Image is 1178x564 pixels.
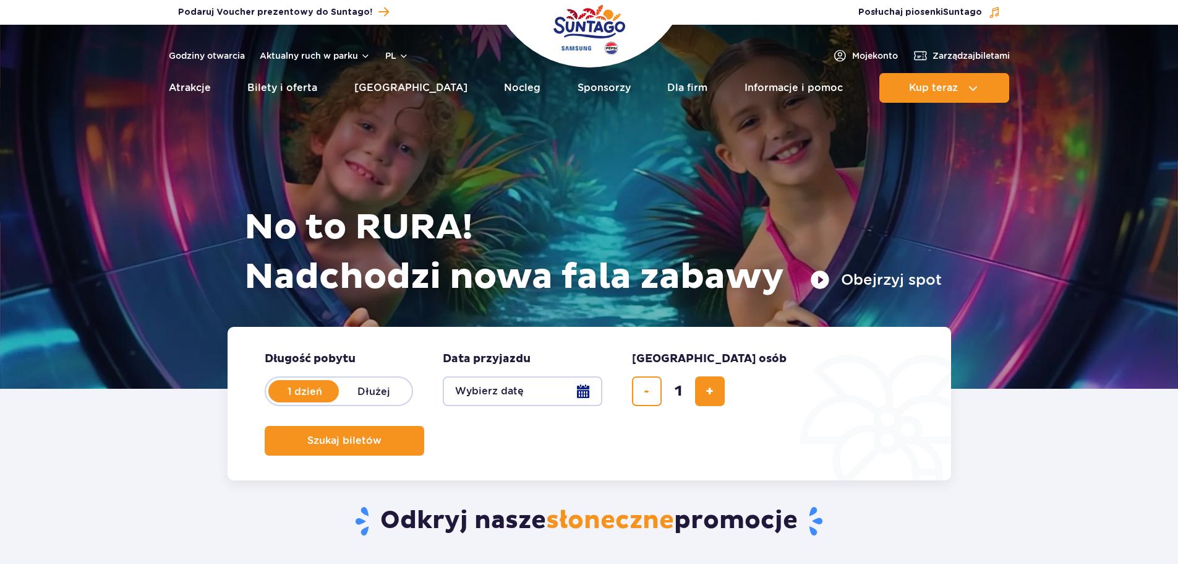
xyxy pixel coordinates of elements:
[265,426,424,456] button: Szukaj biletów
[443,376,602,406] button: Wybierz datę
[664,376,693,406] input: liczba biletów
[307,435,382,446] span: Szukaj biletów
[667,73,707,103] a: Dla firm
[385,50,409,62] button: pl
[832,48,898,63] a: Mojekonto
[227,505,951,537] h2: Odkryj nasze promocje
[247,73,317,103] a: Bilety i oferta
[178,4,389,20] a: Podaruj Voucher prezentowy do Suntago!
[858,6,982,19] span: Posłuchaj piosenki
[695,376,725,406] button: dodaj bilet
[546,505,674,536] span: słoneczne
[228,327,951,480] form: Planowanie wizyty w Park of Poland
[810,270,942,290] button: Obejrzyj spot
[270,378,340,404] label: 1 dzień
[909,82,958,93] span: Kup teraz
[354,73,467,103] a: [GEOGRAPHIC_DATA]
[745,73,843,103] a: Informacje i pomoc
[632,352,787,367] span: [GEOGRAPHIC_DATA] osób
[265,352,356,367] span: Długość pobytu
[339,378,409,404] label: Dłużej
[504,73,540,103] a: Nocleg
[943,8,982,17] span: Suntago
[858,6,1001,19] button: Posłuchaj piosenkiSuntago
[913,48,1010,63] a: Zarządzajbiletami
[933,50,1010,62] span: Zarządzaj biletami
[178,6,372,19] span: Podaruj Voucher prezentowy do Suntago!
[169,73,211,103] a: Atrakcje
[852,50,898,62] span: Moje konto
[260,51,370,61] button: Aktualny ruch w parku
[169,50,245,62] a: Godziny otwarcia
[443,352,531,367] span: Data przyjazdu
[632,376,662,406] button: usuń bilet
[244,203,942,302] h1: No to RURA! Nadchodzi nowa fala zabawy
[578,73,631,103] a: Sponsorzy
[879,73,1009,103] button: Kup teraz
